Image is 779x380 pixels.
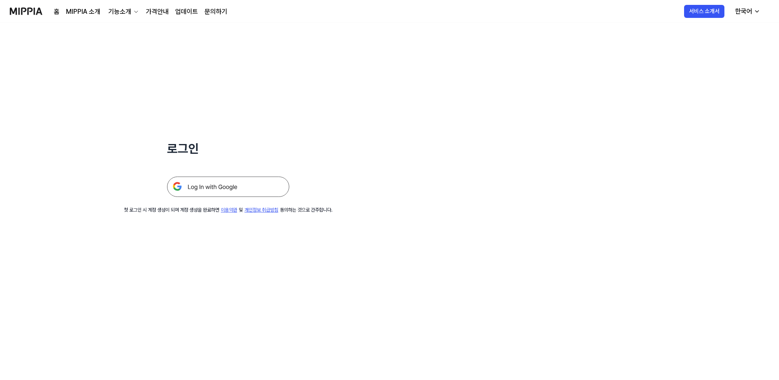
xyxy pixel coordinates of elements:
button: 서비스 소개서 [684,5,724,18]
div: 기능소개 [107,7,133,17]
a: 홈 [54,7,59,17]
img: 구글 로그인 버튼 [167,177,289,197]
button: 기능소개 [107,7,139,17]
a: 문의하기 [205,7,227,17]
a: 가격안내 [146,7,169,17]
a: MIPPIA 소개 [66,7,100,17]
a: 개인정보 취급방침 [244,207,278,213]
button: 한국어 [728,3,765,20]
div: 한국어 [733,7,754,16]
a: 이용약관 [221,207,237,213]
div: 첫 로그인 시 계정 생성이 되며 계정 생성을 완료하면 및 동의하는 것으로 간주합니다. [124,207,332,214]
h1: 로그인 [167,140,289,157]
a: 업데이트 [175,7,198,17]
